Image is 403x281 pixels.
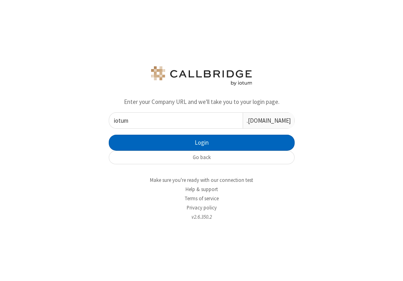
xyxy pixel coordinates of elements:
[150,177,253,183] a: Make sure you're ready with our connection test
[187,204,217,211] a: Privacy policy
[109,98,295,107] p: Enter your Company URL and we'll take you to your login page.
[186,186,218,193] a: Help & support
[109,151,295,164] button: Go back
[243,113,294,128] div: .[DOMAIN_NAME]
[185,195,219,202] a: Terms of service
[109,135,295,151] button: Login
[150,66,253,86] img: logo.png
[109,113,243,128] input: eg. my-company-name
[103,213,301,221] li: v2.6.350.2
